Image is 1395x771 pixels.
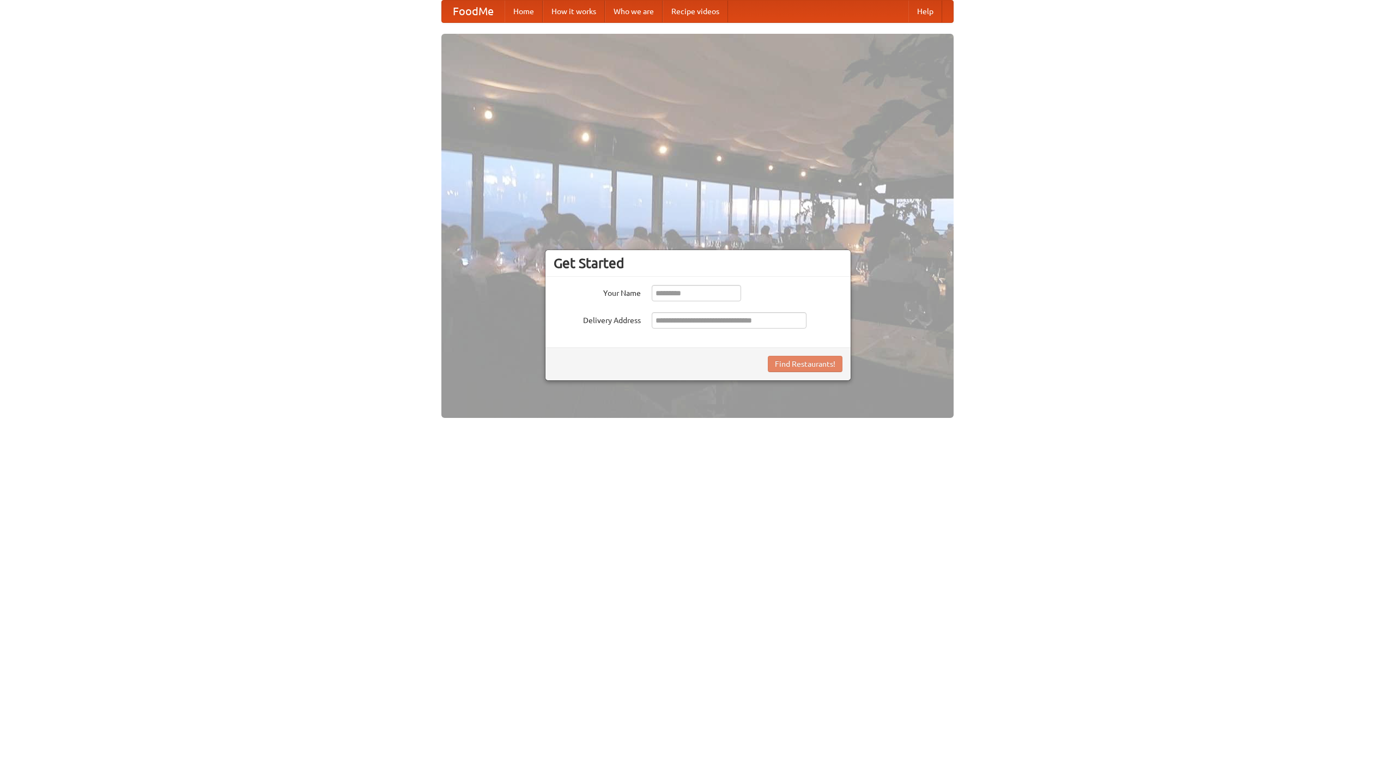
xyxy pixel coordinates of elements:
button: Find Restaurants! [768,356,842,372]
h3: Get Started [554,255,842,271]
a: Help [908,1,942,22]
label: Your Name [554,285,641,299]
a: How it works [543,1,605,22]
a: Home [505,1,543,22]
a: Recipe videos [663,1,728,22]
a: FoodMe [442,1,505,22]
label: Delivery Address [554,312,641,326]
a: Who we are [605,1,663,22]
